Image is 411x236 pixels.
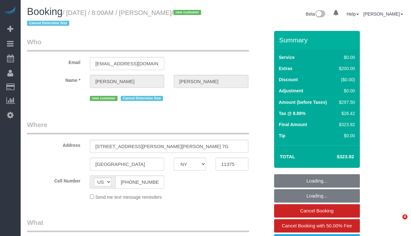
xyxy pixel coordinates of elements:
[279,132,286,139] label: Tip
[22,175,85,184] label: Cell Number
[336,88,355,94] div: $0.00
[280,154,295,159] strong: Total
[27,21,69,26] span: Cannot Determine Size
[336,76,355,83] div: ($0.00)
[174,75,248,88] input: Last Name
[336,132,355,139] div: $0.00
[336,110,355,117] div: $26.42
[279,99,327,105] label: Amount (before Taxes)
[336,99,355,105] div: $297.50
[27,6,63,17] span: Booking
[22,57,85,66] label: Email
[27,37,249,52] legend: Who
[306,11,326,17] a: Beta
[173,10,201,15] span: new customer
[279,110,306,117] label: Tax @ 8.88%
[22,140,85,148] label: Address
[336,65,355,72] div: $200.00
[279,36,357,44] h3: Summary
[282,223,352,228] span: Cancel Booking with 50.00% Fee
[402,214,408,219] span: 6
[27,120,249,134] legend: Where
[279,54,295,61] label: Service
[389,214,405,230] iframe: Intercom live chat
[27,218,249,232] legend: What
[347,11,359,17] a: Help
[90,57,164,70] input: Email
[27,9,203,27] small: / [DATE] / 8:00AM / [PERSON_NAME]
[274,204,360,218] a: Cancel Booking
[279,76,298,83] label: Discount
[22,75,85,83] label: Name *
[315,10,325,18] img: New interface
[274,219,360,232] a: Cancel Booking with 50.00% Fee
[95,195,162,200] span: Send me text message reminders
[121,96,163,101] span: Cannot Determine Size
[90,75,164,88] input: First Name
[216,158,248,171] input: Zip Code
[336,54,355,61] div: $0.00
[336,121,355,128] div: $323.92
[90,158,164,171] input: City
[4,6,17,15] img: Automaid Logo
[90,96,118,101] span: new customer
[279,121,307,128] label: Final Amount
[279,88,303,94] label: Adjustment
[115,175,164,189] input: Cell Number
[279,65,293,72] label: Extras
[363,11,403,17] a: [PERSON_NAME]
[318,154,354,160] h4: $323.92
